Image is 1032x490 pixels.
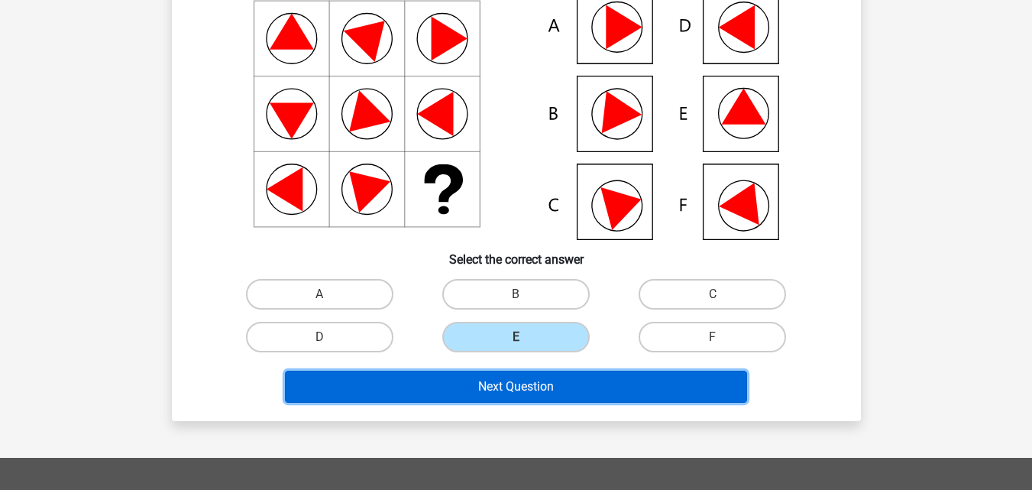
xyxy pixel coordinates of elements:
label: B [442,279,590,310]
label: C [639,279,786,310]
label: D [246,322,393,352]
button: Next Question [285,371,747,403]
label: E [442,322,590,352]
label: A [246,279,393,310]
label: F [639,322,786,352]
h6: Select the correct answer [196,240,836,267]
